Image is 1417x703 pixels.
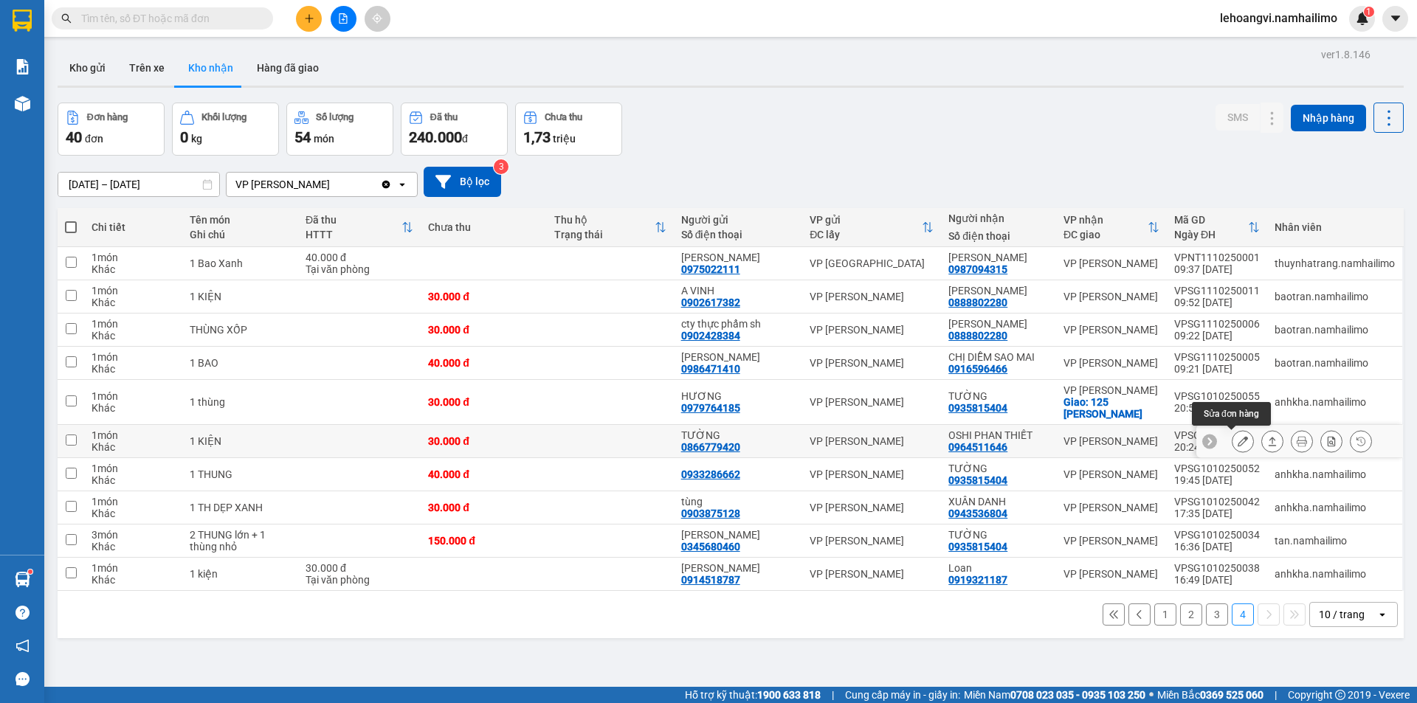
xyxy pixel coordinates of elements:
th: Toggle SortBy [802,208,941,247]
div: Linh [681,529,796,541]
strong: 0369 525 060 [1200,689,1263,701]
div: Khác [92,508,175,519]
span: đơn [85,133,103,145]
div: Tên món [190,214,291,226]
div: 16:49 [DATE] [1174,574,1260,586]
div: Khác [92,363,175,375]
img: warehouse-icon [15,572,30,587]
button: Kho gửi [58,50,117,86]
sup: 1 [1364,7,1374,17]
div: VP [PERSON_NAME] [1063,502,1159,513]
button: caret-down [1382,6,1408,32]
div: 09:37 [DATE] [1174,263,1260,275]
div: 0888802280 [948,297,1007,308]
div: 30.000 đ [428,396,539,408]
svg: open [1376,609,1388,620]
div: VP [PERSON_NAME] [810,535,934,547]
div: THÙNG XỐP [190,324,291,336]
div: VP [PERSON_NAME] [810,291,934,302]
span: | [1275,687,1277,703]
span: 240.000 [409,128,462,146]
div: VÕ TRINH [948,285,1049,297]
div: VP [PERSON_NAME] [235,177,330,192]
img: solution-icon [15,59,30,75]
div: 0933286662 [681,468,740,480]
button: Đơn hàng40đơn [58,103,165,156]
span: đ [462,133,468,145]
div: VPSG1010250034 [1174,529,1260,541]
div: 0888802280 [948,330,1007,342]
div: HTTT [306,229,401,240]
div: ĐC giao [1063,229,1148,240]
input: Select a date range. [58,173,219,196]
div: Số điện thoại [681,229,796,240]
div: ANH DUY [681,351,796,363]
div: CHỊ DIỄM SAO MAI [948,351,1049,363]
div: 0916596466 [948,363,1007,375]
div: 0902617382 [681,297,740,308]
div: 09:52 [DATE] [1174,297,1260,308]
div: VP [PERSON_NAME] [810,502,934,513]
div: XUÂN DANH [948,496,1049,508]
div: VP [PERSON_NAME] [810,357,934,369]
div: 1 kiện [190,568,291,580]
div: Khác [92,402,175,414]
div: 0986471410 [681,363,740,375]
strong: 1900 633 818 [757,689,821,701]
span: 1 [1366,7,1371,17]
div: Chi tiết [92,221,175,233]
div: Khối lượng [201,112,246,122]
div: 1 món [92,496,175,508]
div: VP gửi [810,214,922,226]
div: baotran.namhailimo [1275,357,1395,369]
div: VP [PERSON_NAME] [810,468,934,480]
div: VPNT1110250001 [1174,252,1260,263]
th: Toggle SortBy [547,208,673,247]
input: Tìm tên, số ĐT hoặc mã đơn [81,10,255,27]
div: VP [GEOGRAPHIC_DATA] [810,257,934,269]
div: 0935815404 [948,541,1007,553]
div: 1 món [92,351,175,363]
div: 0919321187 [948,574,1007,586]
div: Loan [948,562,1049,574]
div: 0975022111 [681,263,740,275]
div: VPSG1010250038 [1174,562,1260,574]
span: ⚪️ [1149,692,1154,698]
button: 3 [1206,603,1228,626]
th: Toggle SortBy [298,208,421,247]
div: Trạng thái [554,229,654,240]
div: VPSG1010250052 [1174,463,1260,474]
button: Khối lượng0kg [172,103,279,156]
div: 0979764185 [681,402,740,414]
div: Khác [92,574,175,586]
sup: 1 [28,569,32,574]
svg: open [396,179,408,190]
div: 20:53 [DATE] [1174,402,1260,414]
div: 09:21 [DATE] [1174,363,1260,375]
div: Giao hàng [1261,430,1283,452]
span: kg [191,133,202,145]
button: aim [365,6,390,32]
div: OSHI PHAN THIẾT [948,429,1049,441]
button: 1 [1154,603,1176,626]
input: Selected VP Phan Thiết. [331,177,333,192]
div: Ghi chú [190,229,291,240]
div: tùng [681,496,796,508]
div: Chưa thu [545,112,582,122]
div: 150.000 đ [428,535,539,547]
div: baotran.namhailimo [1275,324,1395,336]
div: 1 THUNG [190,468,291,480]
div: 1 món [92,390,175,402]
div: Mã GD [1174,214,1248,226]
span: plus [304,13,314,24]
button: 2 [1180,603,1202,626]
div: 1 món [92,429,175,441]
div: Ngày ĐH [1174,229,1248,240]
div: Nhân viên [1275,221,1395,233]
div: 30.000 đ [428,502,539,513]
div: anhkha.namhailimo [1275,396,1395,408]
div: 1 món [92,318,175,330]
div: 0964511646 [948,441,1007,453]
div: 30.000 đ [306,562,413,574]
div: Người gửi [681,214,796,226]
